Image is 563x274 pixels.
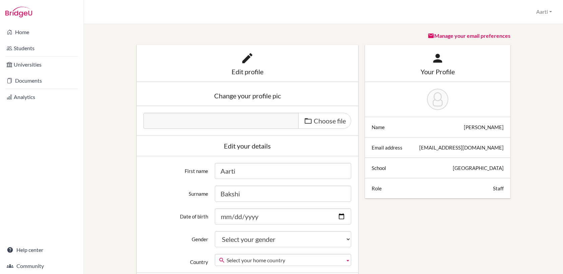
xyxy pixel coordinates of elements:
[427,89,448,110] img: Aarti Bakshi
[227,254,342,266] span: Select your home country
[372,124,385,130] div: Name
[140,254,212,265] label: Country
[1,25,82,39] a: Home
[143,92,352,99] div: Change your profile pic
[1,90,82,104] a: Analytics
[140,163,212,174] label: First name
[372,68,504,75] div: Your Profile
[140,186,212,197] label: Surname
[1,74,82,87] a: Documents
[1,259,82,273] a: Community
[143,143,352,149] div: Edit your details
[372,165,386,171] div: School
[428,32,510,39] a: Manage your email preferences
[1,243,82,257] a: Help center
[143,68,352,75] div: Edit profile
[5,7,32,17] img: Bridge-U
[464,124,504,130] div: [PERSON_NAME]
[533,6,555,18] button: Aarti
[453,165,504,171] div: [GEOGRAPHIC_DATA]
[1,58,82,71] a: Universities
[1,41,82,55] a: Students
[140,231,212,243] label: Gender
[314,117,346,125] span: Choose file
[140,208,212,220] label: Date of birth
[493,185,504,192] div: Staff
[419,144,504,151] div: [EMAIL_ADDRESS][DOMAIN_NAME]
[372,185,382,192] div: Role
[372,144,402,151] div: Email address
